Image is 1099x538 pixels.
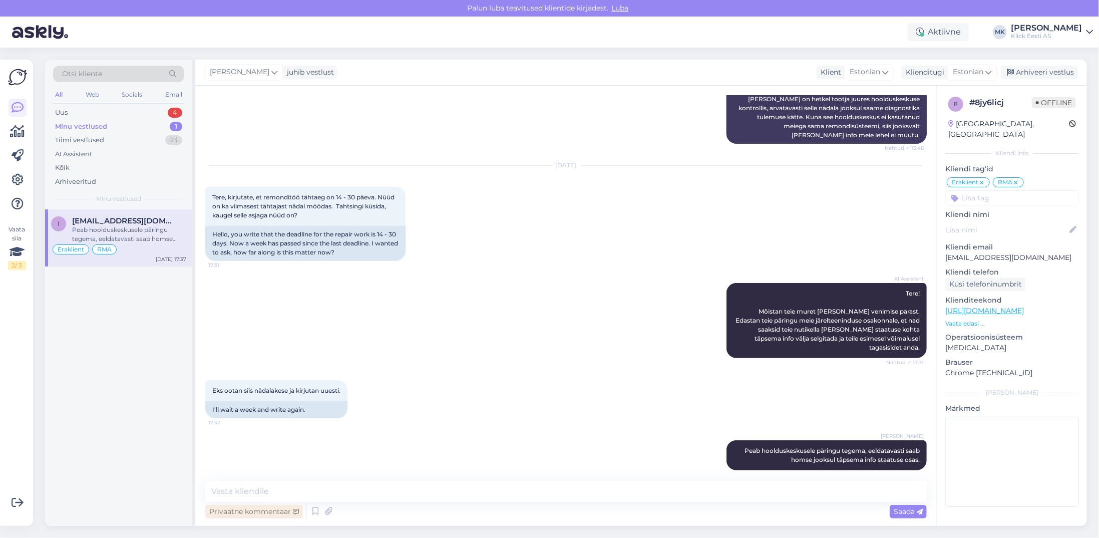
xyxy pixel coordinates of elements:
p: [MEDICAL_DATA] [945,343,1079,353]
div: Privaatne kommentaar [205,505,303,518]
div: [DATE] 17:37 [156,255,186,263]
span: Nähtud ✓ 15:46 [885,144,924,152]
span: Tere, kirjutate, et remonditöö tähtaeg on 14 - 30 päeva. Nüüd on ka viimasest tähtajast nädal möö... [212,193,396,219]
div: Uus [55,108,68,118]
a: [PERSON_NAME]Klick Eesti AS [1011,24,1093,40]
div: I'll wait a week and write again. [205,401,347,418]
span: Eks ootan siis nädalakese ja kirjutan uuesti. [212,387,340,394]
div: [PERSON_NAME] on hetkel tootja juures hoolduskeskuse kontrollis, arvatavasti selle nädala jooksul... [726,91,927,144]
div: # 8jy6licj [969,97,1032,109]
div: Tiimi vestlused [55,135,104,145]
div: juhib vestlust [283,67,334,78]
div: MK [993,25,1007,39]
div: Kliendi info [945,149,1079,158]
p: Klienditeekond [945,295,1079,306]
span: RMA [998,179,1012,185]
div: Klienditugi [902,67,944,78]
a: [URL][DOMAIN_NAME] [945,306,1024,315]
span: Otsi kliente [62,69,102,79]
span: Eraklient [58,246,84,252]
div: Arhiveeritud [55,177,96,187]
div: Kõik [55,163,70,173]
div: AI Assistent [55,149,92,159]
div: 1 [170,122,182,132]
p: Operatsioonisüsteem [945,332,1079,343]
span: AI Assistent [886,275,924,283]
span: 8 [954,100,958,108]
p: [EMAIL_ADDRESS][DOMAIN_NAME] [945,252,1079,263]
div: Peab hoolduskeskusele päringu tegema, eeldatavasti saab homse jooksul täpsema info staatuse osas. [72,225,186,243]
div: Aktiivne [908,23,969,41]
div: Vaata siia [8,225,26,270]
span: Tere! Mõistan teie muret [PERSON_NAME] venimise pärast. Edastan teie päringu meie järelteeninduse... [736,290,921,351]
div: [PERSON_NAME] [1011,24,1082,32]
p: Kliendi nimi [945,209,1079,220]
input: Lisa tag [945,190,1079,205]
div: Klient [817,67,841,78]
span: Estonian [850,67,880,78]
div: Web [84,88,101,101]
p: Kliendi tag'id [945,164,1079,174]
span: [PERSON_NAME] [210,67,269,78]
span: Saada [894,507,923,516]
span: Peab hoolduskeskusele päringu tegema, eeldatavasti saab homse jooksul täpsema info staatuse osas. [745,447,921,463]
p: Kliendi telefon [945,267,1079,278]
p: Märkmed [945,403,1079,414]
div: [DATE] [205,161,927,170]
div: 4 [168,108,182,118]
p: Chrome [TECHNICAL_ID] [945,368,1079,378]
span: Estonian [953,67,983,78]
img: Askly Logo [8,68,27,87]
p: Brauser [945,357,1079,368]
div: Küsi telefoninumbrit [945,278,1026,291]
p: Vaata edasi ... [945,319,1079,328]
span: 17:31 [208,261,246,269]
div: Socials [120,88,144,101]
span: Offline [1032,97,1076,108]
div: Hello, you write that the deadline for the repair work is 14 - 30 days. Now a week has passed sin... [205,226,406,261]
div: [PERSON_NAME] [945,388,1079,397]
span: Eraklient [952,179,978,185]
span: ireneschifrin21@gmail.com [72,216,176,225]
div: All [53,88,65,101]
span: [PERSON_NAME] [881,432,924,440]
span: 17:37 [886,471,924,478]
span: i [58,220,60,227]
div: Klick Eesti AS [1011,32,1082,40]
div: [GEOGRAPHIC_DATA], [GEOGRAPHIC_DATA] [948,119,1069,140]
div: 2 / 3 [8,261,26,270]
span: Nähtud ✓ 17:31 [886,359,924,366]
span: Luba [609,4,632,13]
div: Minu vestlused [55,122,107,132]
input: Lisa nimi [946,224,1067,235]
div: Arhiveeri vestlus [1001,66,1078,79]
span: RMA [97,246,112,252]
p: Kliendi email [945,242,1079,252]
span: 17:32 [208,419,246,426]
span: Minu vestlused [96,194,141,203]
div: 23 [165,135,182,145]
div: Email [163,88,184,101]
